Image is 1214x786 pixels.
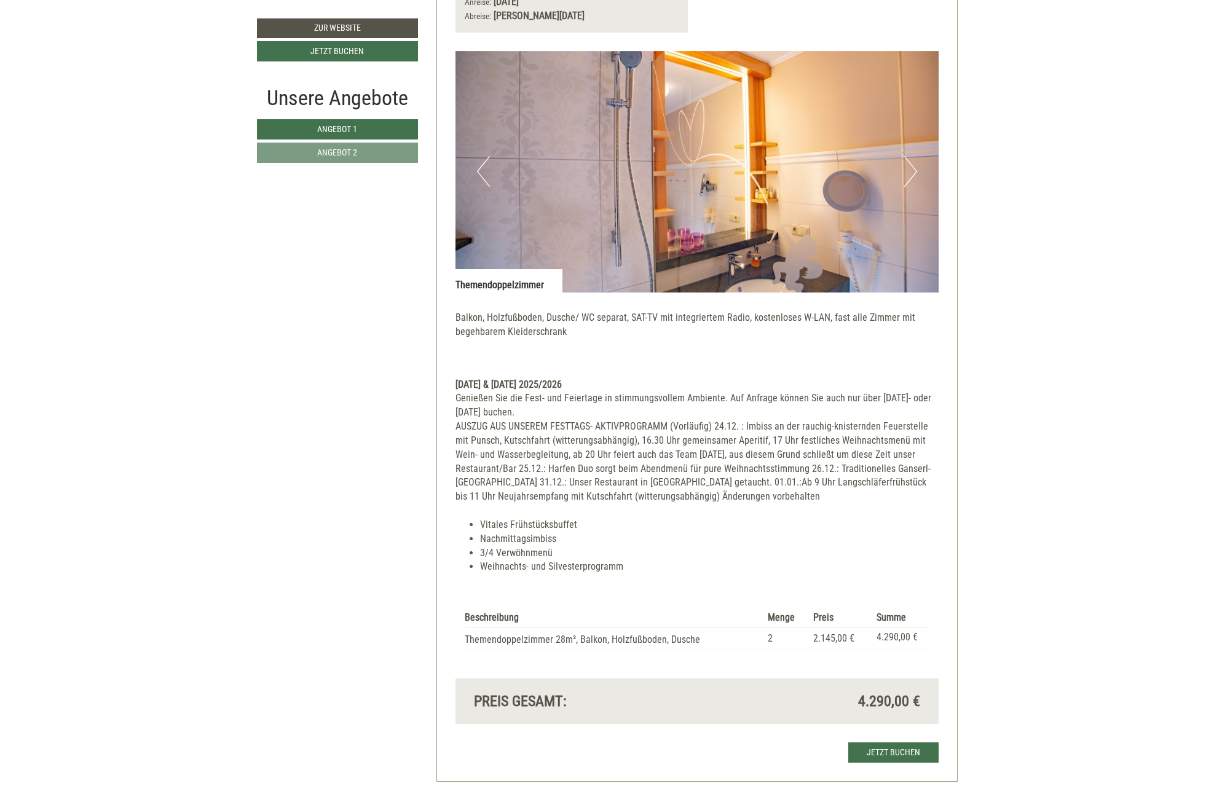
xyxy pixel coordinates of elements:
button: Previous [477,156,490,187]
a: Jetzt buchen [848,742,939,763]
th: Summe [872,608,929,627]
span: Angebot 2 [317,147,357,157]
button: Next [904,156,917,187]
p: Balkon, Holzfußboden, Dusche/ WC separat, SAT-TV mit integriertem Radio, kostenloses W-LAN, fast ... [455,311,939,353]
div: [DATE] & [DATE] 2025/2026 [455,378,939,392]
td: 4.290,00 € [872,628,929,650]
div: Preis gesamt: [465,691,697,712]
div: Unsere Angebote [257,83,418,113]
div: Genießen Sie die Fest- und Feiertage in stimmungsvollem Ambiente. Auf Anfrage können Sie auch nur... [455,391,939,504]
li: 3/4 Verwöhnmenü [480,546,939,560]
th: Preis [808,608,872,627]
span: 2.145,00 € [813,632,854,644]
th: Beschreibung [465,608,763,627]
th: Menge [763,608,808,627]
li: Nachmittagsimbiss [480,532,939,546]
td: Themendoppelzimmer 28m², Balkon, Holzfußboden, Dusche [465,628,763,650]
li: Vitales Frühstücksbuffet [480,518,939,532]
div: Themendoppelzimmer [455,269,562,293]
a: Jetzt buchen [257,41,418,61]
small: Abreise: [465,11,491,21]
img: image [455,51,939,293]
span: Angebot 1 [317,124,357,134]
b: [PERSON_NAME][DATE] [494,10,585,22]
td: 2 [763,628,808,650]
a: Zur Website [257,18,418,38]
li: Weihnachts- und Silvesterprogramm [480,560,939,574]
span: 4.290,00 € [858,691,920,712]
